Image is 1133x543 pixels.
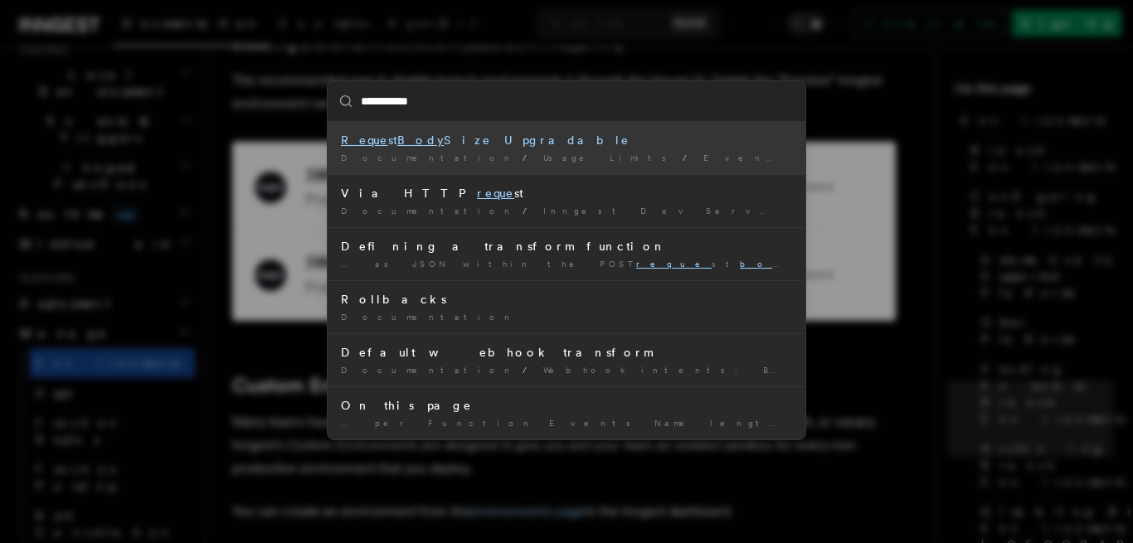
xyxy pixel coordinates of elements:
div: Defining a transform function [341,238,792,255]
mark: reque [477,187,514,200]
span: Events [703,153,795,162]
div: … per Function Events Name length st Size Upgradable Number … [341,417,792,429]
span: / [683,153,697,162]
mark: Reque [341,133,388,147]
div: st Size Upgradable [341,132,792,148]
mark: body [740,259,797,269]
span: Documentation [341,312,516,322]
mark: Body [397,133,444,147]
span: Documentation [341,153,516,162]
div: On this page [341,397,792,414]
span: Documentation [341,206,516,216]
div: … as JSON within the POST st . These raw events … [341,258,792,270]
span: Documentation [341,365,516,375]
span: / [523,206,537,216]
span: / [523,153,537,162]
mark: reque [636,259,712,269]
div: Via HTTP st [341,185,792,201]
div: Rollbacks [341,291,792,308]
span: Inngest Dev Server [543,206,790,216]
span: Usage Limits [543,153,676,162]
div: Default webhook transform [341,344,792,361]
span: / [523,365,537,375]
